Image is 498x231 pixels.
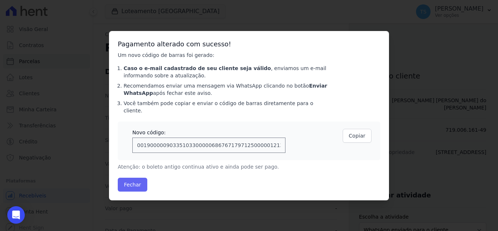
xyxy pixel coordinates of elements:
div: Open Intercom Messenger [7,206,25,224]
div: Novo código: [132,129,285,136]
button: Copiar [343,129,371,143]
input: 00190000090335103300000686767179712500000121387 [132,138,285,153]
p: Atenção: o boleto antigo continua ativo e ainda pode ser pago. [118,163,328,170]
strong: Enviar WhatsApp [124,83,327,96]
p: Um novo código de barras foi gerado: [118,51,328,59]
button: Fechar [118,178,147,192]
li: Você também pode copiar e enviar o código de barras diretamente para o cliente. [124,100,328,114]
li: , enviamos um e-mail informando sobre a atualização. [124,65,328,79]
h3: Pagamento alterado com sucesso! [118,40,380,49]
strong: Caso o e-mail cadastrado de seu cliente seja válido [124,65,271,71]
li: Recomendamos enviar uma mensagem via WhatsApp clicando no botão após fechar este aviso. [124,82,328,97]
